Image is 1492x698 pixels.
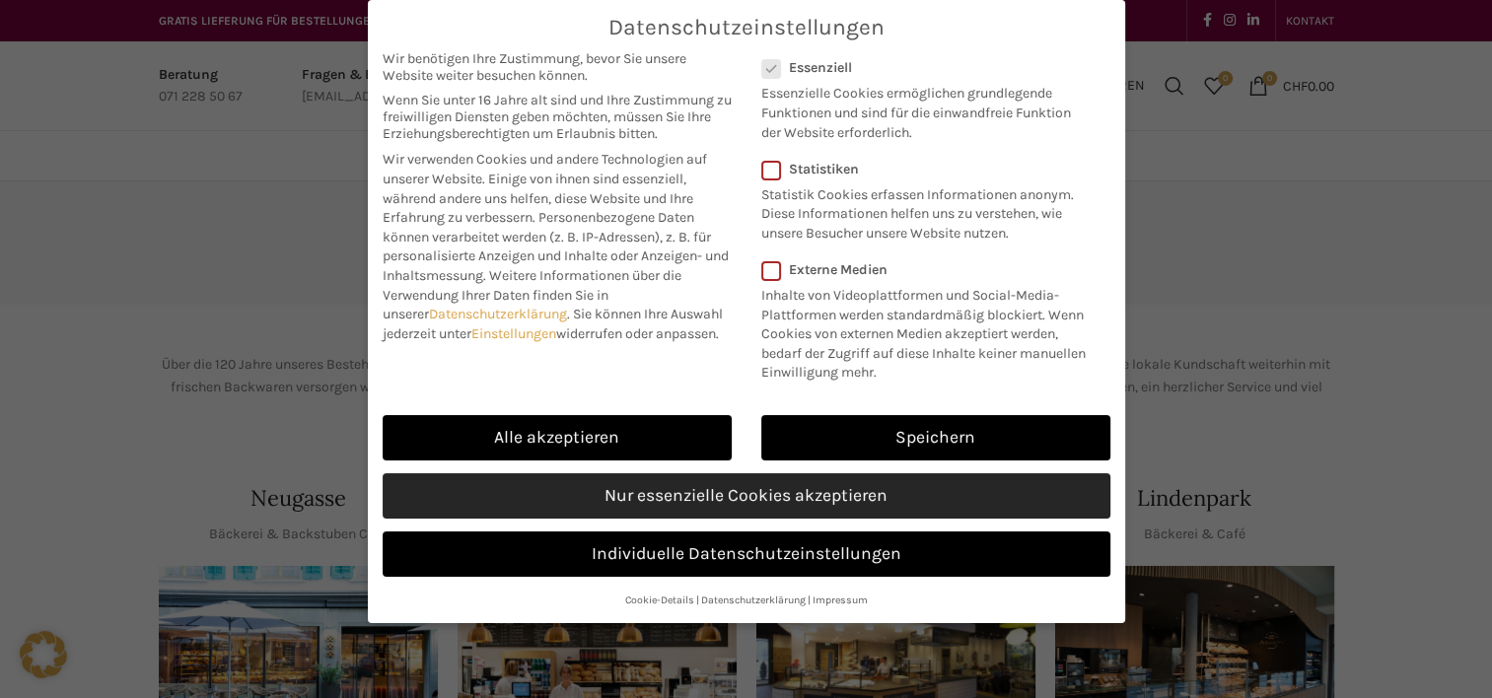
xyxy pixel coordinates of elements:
p: Essenzielle Cookies ermöglichen grundlegende Funktionen und sind für die einwandfreie Funktion de... [761,76,1085,142]
a: Einstellungen [471,325,556,342]
span: Wir benötigen Ihre Zustimmung, bevor Sie unsere Website weiter besuchen können. [383,50,732,84]
a: Cookie-Details [625,593,694,606]
span: Sie können Ihre Auswahl jederzeit unter widerrufen oder anpassen. [383,306,723,342]
span: Weitere Informationen über die Verwendung Ihrer Daten finden Sie in unserer . [383,267,681,322]
a: Datenschutzerklärung [701,593,806,606]
label: Statistiken [761,161,1085,177]
span: Datenschutzeinstellungen [608,15,885,40]
a: Speichern [761,415,1110,460]
label: Externe Medien [761,261,1098,278]
span: Wenn Sie unter 16 Jahre alt sind und Ihre Zustimmung zu freiwilligen Diensten geben möchten, müss... [383,92,732,142]
a: Alle akzeptieren [383,415,732,460]
p: Inhalte von Videoplattformen und Social-Media-Plattformen werden standardmäßig blockiert. Wenn Co... [761,278,1098,383]
p: Statistik Cookies erfassen Informationen anonym. Diese Informationen helfen uns zu verstehen, wie... [761,177,1085,244]
span: Personenbezogene Daten können verarbeitet werden (z. B. IP-Adressen), z. B. für personalisierte A... [383,209,729,284]
a: Individuelle Datenschutzeinstellungen [383,531,1110,577]
a: Impressum [813,593,868,606]
label: Essenziell [761,59,1085,76]
a: Datenschutzerklärung [429,306,567,322]
a: Nur essenzielle Cookies akzeptieren [383,473,1110,519]
span: Wir verwenden Cookies und andere Technologien auf unserer Website. Einige von ihnen sind essenzie... [383,151,707,226]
